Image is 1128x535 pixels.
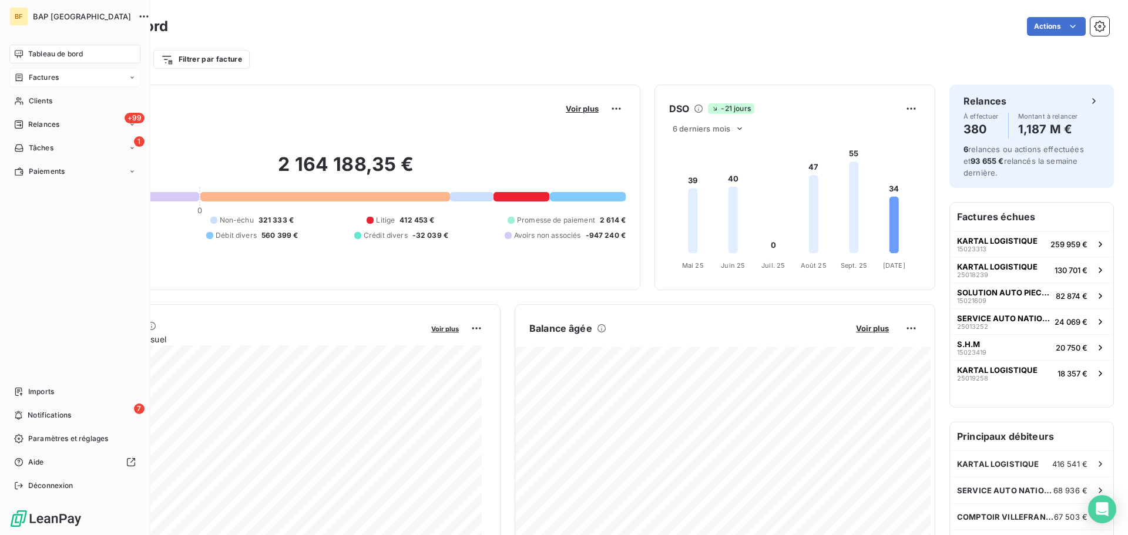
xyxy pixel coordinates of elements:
button: SERVICE AUTO NATIONALE 62501325224 069 € [950,308,1113,334]
span: +99 [125,113,145,123]
span: 2 614 € [600,215,626,226]
span: Promesse de paiement [517,215,595,226]
tspan: Juin 25 [721,261,745,270]
h6: DSO [669,102,689,116]
span: À effectuer [963,113,999,120]
span: 15021609 [957,297,986,304]
span: SOLUTION AUTO PIECES [957,288,1051,297]
span: 0 [197,206,202,215]
button: Filtrer par facture [153,50,250,69]
span: 560 399 € [261,230,298,241]
span: SERVICE AUTO NATIONALE 6 [957,314,1050,323]
tspan: [DATE] [883,261,905,270]
span: 20 750 € [1056,343,1087,352]
span: Tâches [29,143,53,153]
span: 67 503 € [1054,512,1087,521]
span: 93 655 € [971,156,1003,166]
h6: Principaux débiteurs [950,422,1113,450]
span: 18 357 € [1057,369,1087,378]
span: Voir plus [856,324,889,333]
span: Litige [376,215,395,226]
div: Open Intercom Messenger [1088,495,1116,523]
button: KARTAL LOGISTIQUE25018239130 701 € [950,257,1113,282]
button: Voir plus [852,323,892,334]
span: Aide [28,457,44,467]
span: KARTAL LOGISTIQUE [957,365,1038,375]
span: 416 541 € [1052,459,1087,469]
span: Voir plus [566,104,599,113]
h6: Relances [963,94,1006,108]
span: Voir plus [431,325,459,333]
span: BAP [GEOGRAPHIC_DATA] [33,12,131,21]
span: Tableau de bord [28,49,83,59]
span: Déconnexion [28,480,73,491]
span: 15023313 [957,245,986,253]
button: SOLUTION AUTO PIECES1502160982 874 € [950,282,1113,308]
h4: 380 [963,120,999,139]
tspan: Mai 25 [682,261,704,270]
span: Imports [28,386,54,397]
h6: Balance âgée [529,321,592,335]
span: 15023419 [957,349,986,356]
span: SERVICE AUTO NATIONALE 6 [957,486,1053,495]
span: 68 936 € [1053,486,1087,495]
span: 412 453 € [399,215,434,226]
span: 25018239 [957,271,988,278]
span: Non-échu [220,215,254,226]
span: Factures [29,72,59,83]
span: Débit divers [216,230,257,241]
span: Clients [29,96,52,106]
span: Montant à relancer [1018,113,1078,120]
span: -32 039 € [412,230,448,241]
span: Chiffre d'affaires mensuel [66,333,423,345]
span: -947 240 € [586,230,626,241]
span: Paramètres et réglages [28,433,108,444]
button: Voir plus [428,323,462,334]
button: KARTAL LOGISTIQUE2501925818 357 € [950,360,1113,386]
button: Voir plus [562,103,602,114]
span: 82 874 € [1056,291,1087,301]
span: 24 069 € [1055,317,1087,327]
span: 321 333 € [258,215,294,226]
h6: Factures échues [950,203,1113,231]
h2: 2 164 188,35 € [66,153,626,188]
span: 259 959 € [1050,240,1087,249]
button: Actions [1027,17,1086,36]
span: Paiements [29,166,65,177]
img: Logo LeanPay [9,509,82,528]
h4: 1,187 M € [1018,120,1078,139]
span: 25013252 [957,323,988,330]
button: S.H.M1502341920 750 € [950,334,1113,360]
span: Avoirs non associés [514,230,581,241]
a: Aide [9,453,140,472]
span: 6 derniers mois [673,124,730,133]
span: 7 [134,403,145,414]
span: 1 [134,136,145,147]
span: 6 [963,144,968,154]
span: KARTAL LOGISTIQUE [957,236,1038,245]
tspan: Sept. 25 [841,261,867,270]
button: KARTAL LOGISTIQUE15023313259 959 € [950,231,1113,257]
span: -21 jours [708,103,754,114]
span: KARTAL LOGISTIQUE [957,262,1038,271]
div: BF [9,7,28,26]
span: Relances [28,119,59,130]
span: COMPTOIR VILLEFRANCHE [957,512,1054,521]
span: 25019258 [957,375,988,382]
span: relances ou actions effectuées et relancés la semaine dernière. [963,144,1084,177]
span: 130 701 € [1055,265,1087,275]
tspan: Août 25 [801,261,827,270]
tspan: Juil. 25 [761,261,785,270]
span: Crédit divers [364,230,408,241]
span: S.H.M [957,339,980,349]
span: Notifications [28,410,71,420]
span: KARTAL LOGISTIQUE [957,459,1039,469]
